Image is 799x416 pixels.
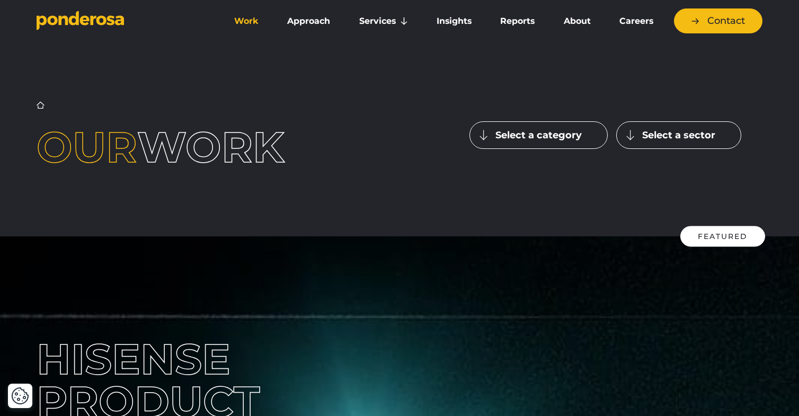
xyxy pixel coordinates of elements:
a: Approach [275,10,342,32]
a: Services [347,10,420,32]
div: Featured [680,226,765,247]
a: Contact [674,8,762,33]
a: Insights [424,10,484,32]
a: Home [37,101,45,109]
a: Go to homepage [37,11,206,32]
a: About [551,10,602,32]
img: Revisit consent button [11,387,29,405]
a: Work [222,10,271,32]
a: Careers [607,10,665,32]
button: Select a category [469,121,608,149]
button: Cookie Settings [11,387,29,405]
button: Select a sector [616,121,741,149]
span: Our [37,121,137,173]
h1: work [37,126,330,169]
a: Reports [488,10,547,32]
